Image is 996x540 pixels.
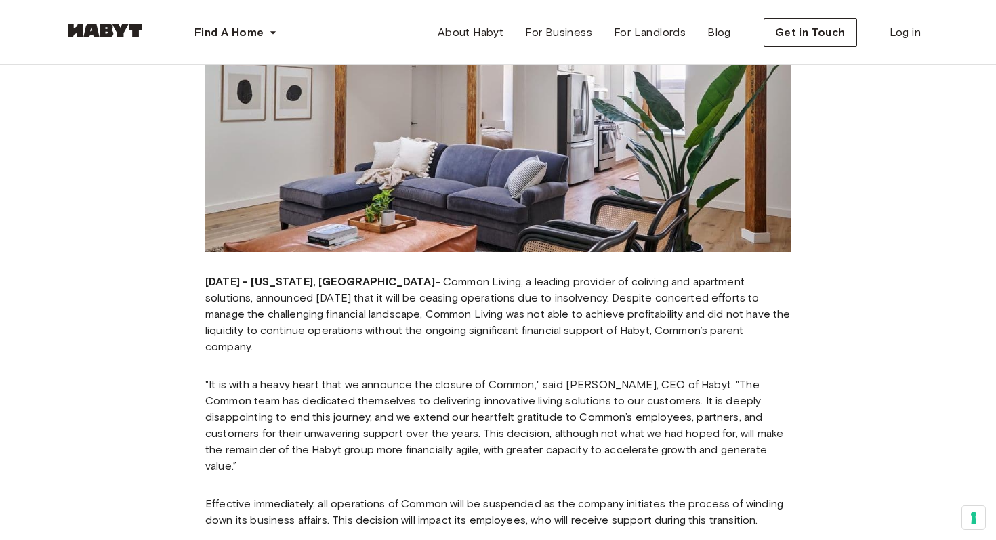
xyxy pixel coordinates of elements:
img: Habyt [64,24,146,37]
a: Blog [697,19,742,46]
button: Get in Touch [764,18,857,47]
a: About Habyt [427,19,514,46]
a: For Business [514,19,603,46]
span: Log in [890,24,921,41]
span: For Business [525,24,592,41]
p: Effective immediately, all operations of Common will be suspended as the company initiates the pr... [205,496,791,528]
span: Find A Home [194,24,264,41]
p: - Common Living, a leading provider of coliving and apartment solutions, announced [DATE] that it... [205,274,791,355]
strong: [DATE] - [US_STATE], [GEOGRAPHIC_DATA] [205,275,435,288]
span: About Habyt [438,24,503,41]
button: Find A Home [184,19,288,46]
span: Get in Touch [775,24,846,41]
span: Blog [707,24,731,41]
a: For Landlords [603,19,697,46]
p: "It is with a heavy heart that we announce the closure of Common," said [PERSON_NAME], CEO of Hab... [205,377,791,474]
span: For Landlords [614,24,686,41]
a: Log in [879,19,932,46]
button: Your consent preferences for tracking technologies [962,506,985,529]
